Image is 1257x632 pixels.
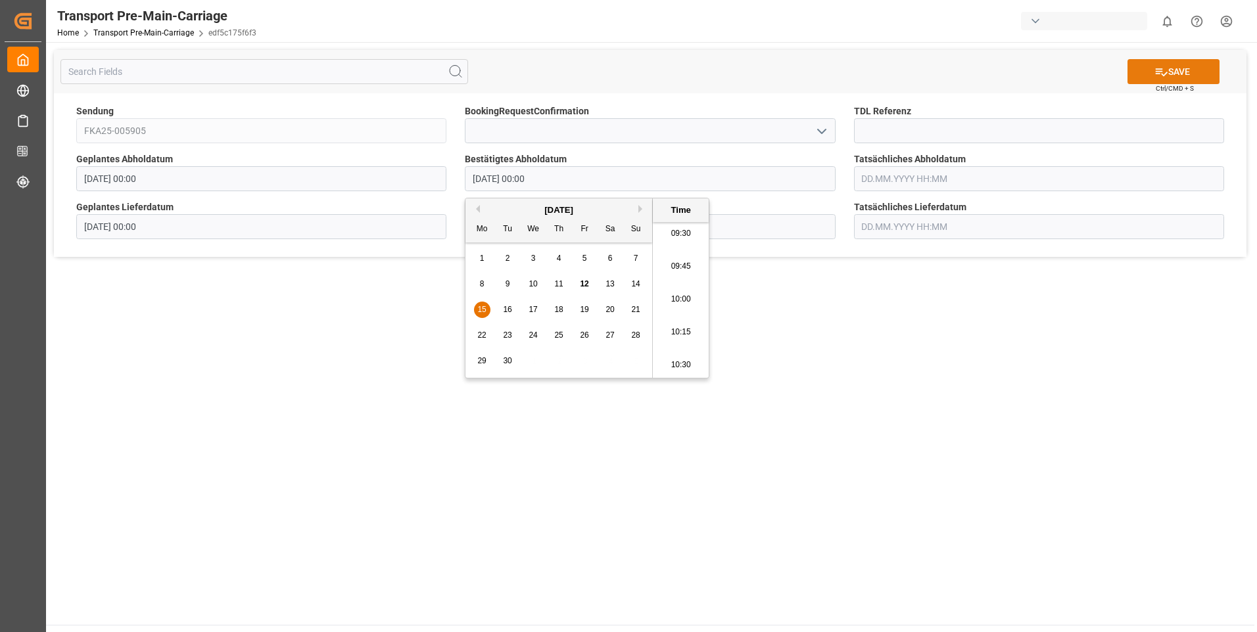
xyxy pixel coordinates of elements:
div: Choose Tuesday, September 16th, 2025 [500,302,516,318]
button: SAVE [1127,59,1220,84]
span: Tatsächliches Abholdatum [854,152,966,166]
button: show 0 new notifications [1152,7,1182,36]
span: 9 [506,279,510,288]
span: 10 [529,279,537,288]
li: 10:15 [653,316,709,349]
a: Home [57,28,79,37]
span: 20 [605,305,614,314]
div: Mo [474,221,490,238]
div: Fr [577,221,593,238]
div: Choose Friday, September 19th, 2025 [577,302,593,318]
input: DD.MM.YYYY HH:MM [76,166,446,191]
span: 3 [531,254,536,263]
div: Choose Tuesday, September 23rd, 2025 [500,327,516,344]
button: Previous Month [472,205,480,213]
span: 27 [605,330,614,340]
span: 15 [477,305,486,314]
div: Choose Saturday, September 27th, 2025 [602,327,619,344]
li: 09:30 [653,217,709,250]
span: 18 [554,305,563,314]
input: DD.MM.YYYY HH:MM [854,214,1224,239]
div: We [525,221,542,238]
button: Next Month [638,205,646,213]
span: 11 [554,279,563,288]
div: Choose Thursday, September 18th, 2025 [551,302,567,318]
span: 22 [477,330,486,340]
span: 13 [605,279,614,288]
span: Bestätigtes Abholdatum [465,152,567,166]
span: 14 [631,279,640,288]
div: Choose Friday, September 5th, 2025 [577,250,593,267]
span: 29 [477,356,486,365]
div: Choose Monday, September 8th, 2025 [474,276,490,292]
span: BookingRequestConfirmation [465,104,589,118]
div: Tu [500,221,516,238]
div: [DATE] [465,204,652,217]
div: Su [628,221,644,238]
div: Choose Wednesday, September 10th, 2025 [525,276,542,292]
div: Choose Tuesday, September 30th, 2025 [500,353,516,369]
span: 12 [580,279,588,288]
span: 17 [529,305,537,314]
span: 16 [503,305,511,314]
div: Choose Monday, September 1st, 2025 [474,250,490,267]
span: 28 [631,330,640,340]
span: Sendung [76,104,114,118]
div: month 2025-09 [469,246,649,374]
div: Choose Monday, September 15th, 2025 [474,302,490,318]
button: open menu [811,121,830,141]
span: 8 [480,279,485,288]
span: 4 [557,254,561,263]
span: Ctrl/CMD + S [1156,83,1194,93]
span: 2 [506,254,510,263]
div: Choose Sunday, September 21st, 2025 [628,302,644,318]
input: DD.MM.YYYY HH:MM [854,166,1224,191]
div: Time [656,204,705,217]
div: Choose Thursday, September 25th, 2025 [551,327,567,344]
span: 23 [503,330,511,340]
div: Choose Tuesday, September 9th, 2025 [500,276,516,292]
input: DD.MM.YYYY HH:MM [76,214,446,239]
div: Choose Saturday, September 20th, 2025 [602,302,619,318]
li: 09:45 [653,250,709,283]
span: Geplantes Abholdatum [76,152,173,166]
div: Transport Pre-Main-Carriage [57,6,256,26]
input: DD.MM.YYYY HH:MM [465,166,835,191]
a: Transport Pre-Main-Carriage [93,28,194,37]
span: Geplantes Lieferdatum [76,200,174,214]
div: Choose Friday, September 26th, 2025 [577,327,593,344]
li: 10:30 [653,349,709,382]
div: Choose Sunday, September 28th, 2025 [628,327,644,344]
div: Choose Saturday, September 6th, 2025 [602,250,619,267]
div: Choose Saturday, September 13th, 2025 [602,276,619,292]
span: 25 [554,330,563,340]
div: Choose Wednesday, September 24th, 2025 [525,327,542,344]
span: 30 [503,356,511,365]
div: Choose Friday, September 12th, 2025 [577,276,593,292]
div: Choose Wednesday, September 3rd, 2025 [525,250,542,267]
div: Choose Thursday, September 11th, 2025 [551,276,567,292]
div: Choose Monday, September 22nd, 2025 [474,327,490,344]
span: 7 [634,254,638,263]
span: TDL Referenz [854,104,911,118]
input: Search Fields [60,59,468,84]
span: 24 [529,330,537,340]
span: 21 [631,305,640,314]
span: Tatsächliches Lieferdatum [854,200,966,214]
div: Choose Thursday, September 4th, 2025 [551,250,567,267]
span: 26 [580,330,588,340]
div: Choose Tuesday, September 2nd, 2025 [500,250,516,267]
span: 5 [582,254,587,263]
button: Help Center [1182,7,1212,36]
span: 19 [580,305,588,314]
div: Choose Wednesday, September 17th, 2025 [525,302,542,318]
li: 10:00 [653,283,709,316]
div: Sa [602,221,619,238]
span: 1 [480,254,485,263]
div: Choose Monday, September 29th, 2025 [474,353,490,369]
div: Th [551,221,567,238]
div: Choose Sunday, September 14th, 2025 [628,276,644,292]
div: Choose Sunday, September 7th, 2025 [628,250,644,267]
span: 6 [608,254,613,263]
